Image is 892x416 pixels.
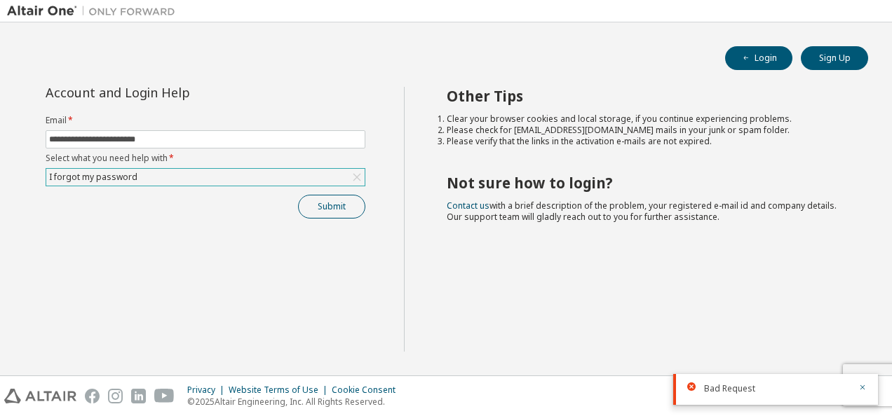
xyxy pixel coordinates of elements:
[447,125,844,136] li: Please check for [EMAIL_ADDRESS][DOMAIN_NAME] mails in your junk or spam folder.
[7,4,182,18] img: Altair One
[447,200,837,223] span: with a brief description of the problem, your registered e-mail id and company details. Our suppo...
[298,195,365,219] button: Submit
[47,169,140,185] div: I forgot my password
[46,87,302,98] div: Account and Login Help
[187,396,404,408] p: © 2025 Altair Engineering, Inc. All Rights Reserved.
[229,384,332,396] div: Website Terms of Use
[46,153,365,164] label: Select what you need help with
[801,46,868,70] button: Sign Up
[725,46,792,70] button: Login
[332,384,404,396] div: Cookie Consent
[447,136,844,147] li: Please verify that the links in the activation e-mails are not expired.
[108,389,123,403] img: instagram.svg
[187,384,229,396] div: Privacy
[447,200,489,212] a: Contact us
[447,87,844,105] h2: Other Tips
[85,389,100,403] img: facebook.svg
[46,169,365,186] div: I forgot my password
[131,389,146,403] img: linkedin.svg
[447,113,844,125] li: Clear your browser cookies and local storage, if you continue experiencing problems.
[154,389,175,403] img: youtube.svg
[4,389,76,403] img: altair_logo.svg
[46,115,365,126] label: Email
[704,383,755,394] span: Bad Request
[447,174,844,192] h2: Not sure how to login?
